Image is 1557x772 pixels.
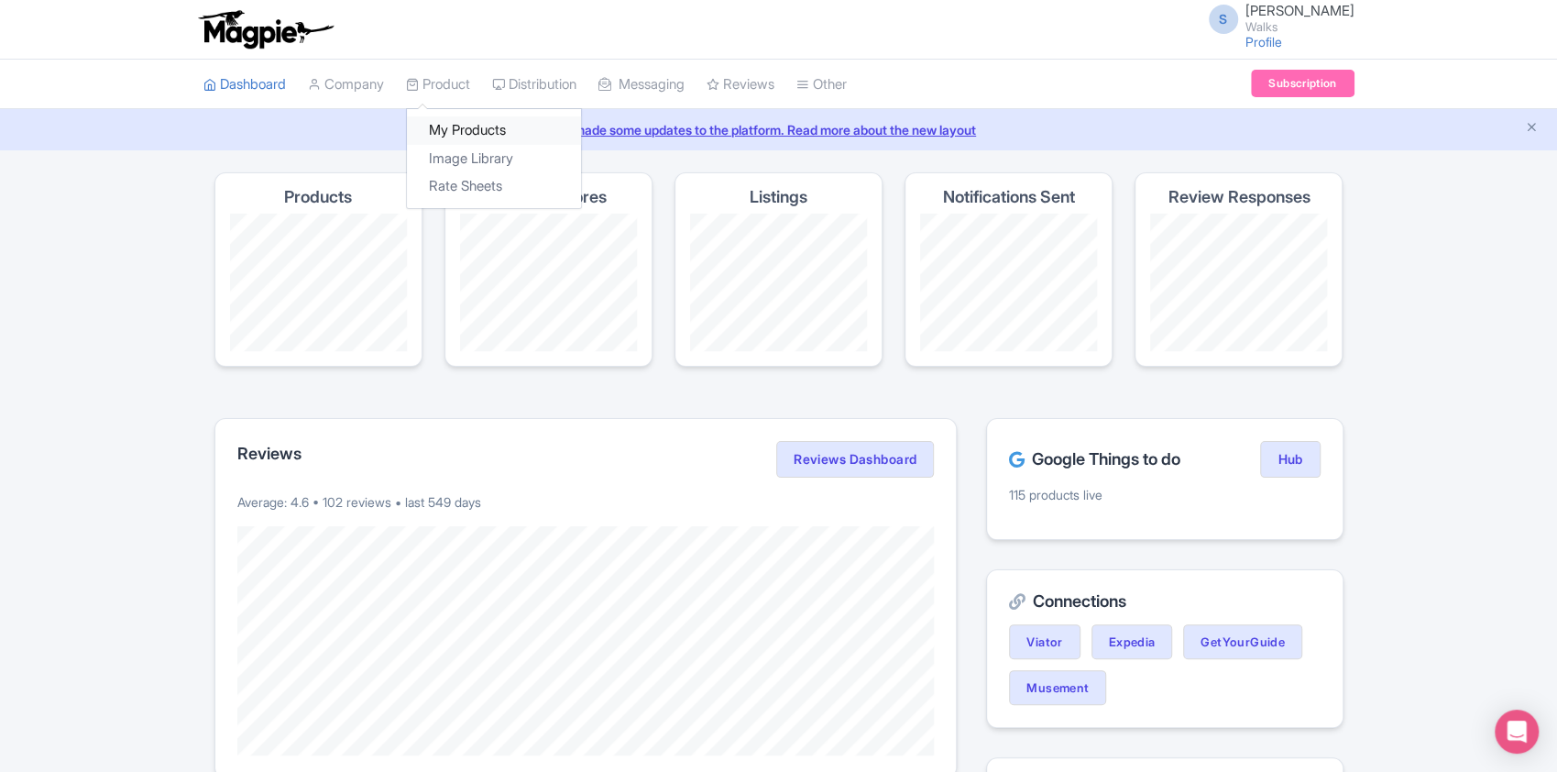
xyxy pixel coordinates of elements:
[492,60,576,110] a: Distribution
[1091,624,1173,659] a: Expedia
[407,145,581,173] a: Image Library
[11,120,1546,139] a: We made some updates to the platform. Read more about the new layout
[1009,450,1180,469] h2: Google Things to do
[407,116,581,145] a: My Products
[203,60,286,110] a: Dashboard
[1245,2,1354,19] span: [PERSON_NAME]
[750,188,807,206] h4: Listings
[194,9,336,50] img: logo-ab69f6fb50320c5b225c76a69d11143b.png
[1251,70,1354,97] a: Subscription
[1495,710,1539,754] div: Open Intercom Messenger
[1525,118,1539,139] button: Close announcement
[1245,21,1354,33] small: Walks
[1168,188,1310,206] h4: Review Responses
[796,60,847,110] a: Other
[598,60,685,110] a: Messaging
[1009,624,1080,659] a: Viator
[407,172,581,201] a: Rate Sheets
[707,60,774,110] a: Reviews
[406,60,470,110] a: Product
[237,492,935,512] p: Average: 4.6 • 102 reviews • last 549 days
[1009,485,1320,504] p: 115 products live
[284,188,352,206] h4: Products
[1009,670,1106,705] a: Musement
[1198,4,1354,33] a: S [PERSON_NAME] Walks
[1260,441,1320,478] a: Hub
[1209,5,1238,34] span: S
[1245,34,1282,50] a: Profile
[776,441,934,478] a: Reviews Dashboard
[943,188,1075,206] h4: Notifications Sent
[1183,624,1302,659] a: GetYourGuide
[237,445,302,463] h2: Reviews
[308,60,384,110] a: Company
[1009,592,1320,611] h2: Connections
